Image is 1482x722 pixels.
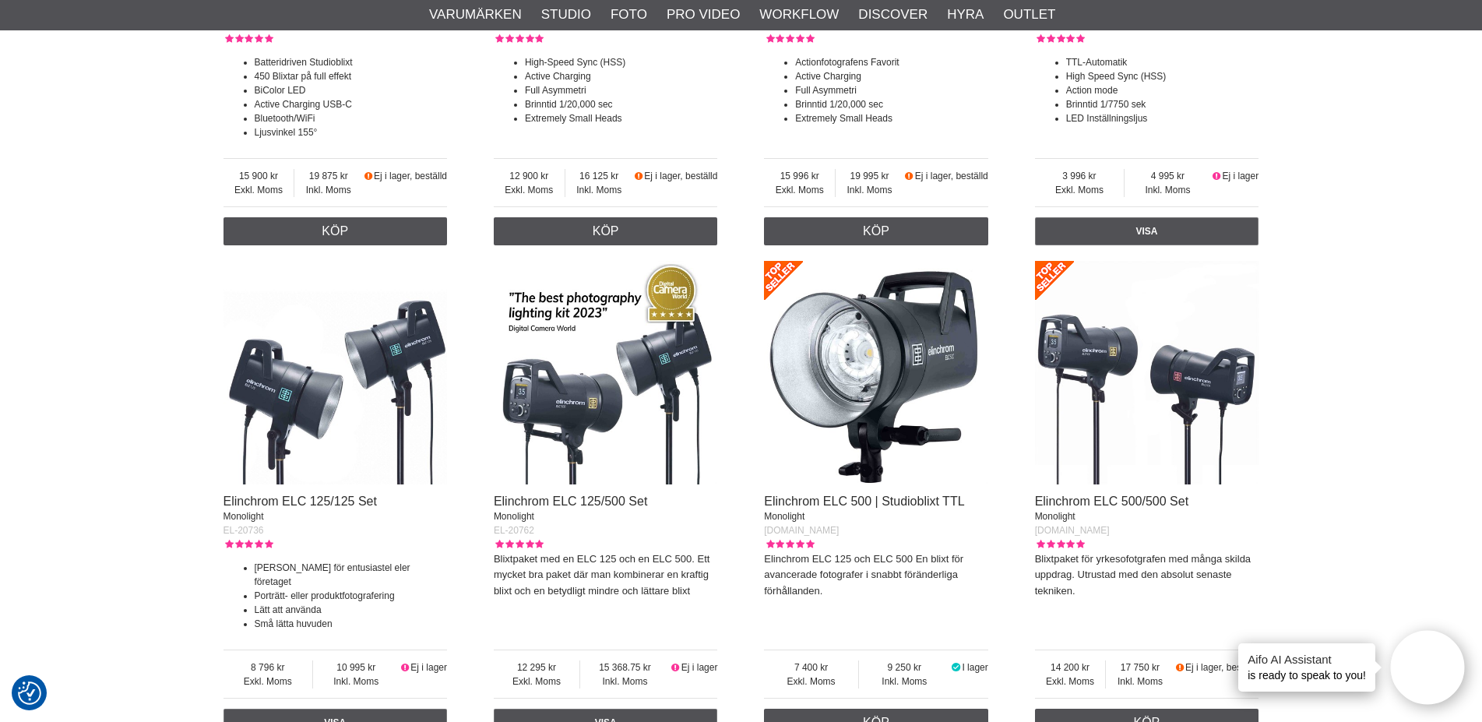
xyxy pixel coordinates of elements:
li: Porträtt- eller produktfotografering [255,589,448,603]
li: Action mode [1066,83,1259,97]
a: Elinchrom ELC 500/500 Set [1035,495,1188,508]
span: Exkl. Moms [494,183,565,197]
div: Kundbetyg: 5.00 [1035,32,1085,46]
div: Kundbetyg: 5.00 [764,537,814,551]
li: High Speed Sync (HSS) [1066,69,1259,83]
a: Köp [494,217,718,245]
span: Inkl. Moms [294,183,362,197]
span: 4 995 [1125,169,1211,183]
li: High-Speed Sync (HSS) [525,55,718,69]
a: Elinchrom ELC 500 | Studioblixt TTL [764,495,964,508]
span: Exkl. Moms [494,674,579,689]
span: [DOMAIN_NAME] [1035,525,1110,536]
img: Revisit consent button [18,681,41,705]
span: 15 368.75 [580,660,670,674]
li: Extremely Small Heads [525,111,718,125]
li: TTL-Automatik [1066,55,1259,69]
span: Ej i lager [681,662,718,673]
span: 19 875 [294,169,362,183]
span: Exkl. Moms [1035,183,1125,197]
h4: Aifo AI Assistant [1248,651,1366,667]
span: 9 250 [859,660,950,674]
p: Elinchrom ELC 125 och ELC 500 En blixt för avancerade fotografer i snabbt föränderliga förhållanden. [764,551,988,600]
span: Inkl. Moms [1106,674,1174,689]
p: Blixtpaket för yrkesofotgrafen med många skilda uppdrag. Utrustad med den absolut senaste tekniken. [1035,551,1259,600]
a: Varumärken [429,5,522,25]
i: Beställd [633,171,645,181]
span: [DOMAIN_NAME] [764,525,839,536]
li: [PERSON_NAME] för entusiastel eler företaget [255,561,448,589]
span: Ej i lager [410,662,447,673]
div: Kundbetyg: 5.00 [1035,537,1085,551]
span: Exkl. Moms [224,183,294,197]
span: Inkl. Moms [859,674,950,689]
a: Studio [541,5,591,25]
li: Full Asymmetri [795,83,988,97]
span: Ej i lager, beställd [374,171,447,181]
div: Kundbetyg: 5.00 [494,32,544,46]
i: Ej i lager [670,662,681,673]
span: EL-20736 [224,525,264,536]
a: Discover [858,5,928,25]
span: 10 995 [313,660,400,674]
li: Bluetooth/WiFi [255,111,448,125]
li: Ljusvinkel 155° [255,125,448,139]
span: Monolight [494,511,534,522]
p: Blixtpaket med en ELC 125 och en ELC 500. Ett mycket bra paket där man kombinerar en kraftig blix... [494,551,718,600]
span: Inkl. Moms [836,183,903,197]
a: Hyra [947,5,984,25]
li: Brinntid 1/20,000 sec [525,97,718,111]
span: EL-20762 [494,525,534,536]
a: Outlet [1003,5,1055,25]
span: Exkl. Moms [764,183,835,197]
li: Brinntid 1/7750 sek [1066,97,1259,111]
span: 12 295 [494,660,579,674]
span: I lager [962,662,987,673]
span: Exkl. Moms [1035,674,1106,689]
div: Kundbetyg: 5.00 [764,32,814,46]
a: Köp [224,217,448,245]
span: 12 900 [494,169,565,183]
span: Ej i lager, beställd [1185,662,1258,673]
span: 14 200 [1035,660,1106,674]
span: Inkl. Moms [1125,183,1211,197]
li: Active Charging USB-C [255,97,448,111]
li: Full Asymmetri [525,83,718,97]
i: Beställd [1174,662,1185,673]
a: Köp [764,217,988,245]
li: Extremely Small Heads [795,111,988,125]
a: Pro Video [667,5,740,25]
li: Små lätta huvuden [255,617,448,631]
span: Inkl. Moms [565,183,633,197]
i: I lager [950,662,963,673]
span: Monolight [224,511,264,522]
img: Elinchrom ELC 125/125 Set [224,261,448,485]
span: Monolight [764,511,804,522]
span: Inkl. Moms [580,674,670,689]
span: 15 900 [224,169,294,183]
div: Kundbetyg: 5.00 [494,537,544,551]
i: Ej i lager [400,662,411,673]
button: Samtyckesinställningar [18,679,41,707]
span: 16 125 [565,169,633,183]
span: 15 996 [764,169,835,183]
span: 3 996 [1035,169,1125,183]
i: Beställd [903,171,915,181]
span: Ej i lager, beställd [915,171,988,181]
span: 19 995 [836,169,903,183]
i: Beställd [362,171,374,181]
img: Elinchrom ELC 500/500 Set [1035,261,1259,485]
i: Ej i lager [1211,171,1223,181]
img: Elinchrom ELC 500 | Studioblixt TTL [764,261,988,485]
li: Actionfotografens Favorit [795,55,988,69]
span: 8 796 [224,660,313,674]
span: Monolight [1035,511,1075,522]
li: BiColor LED [255,83,448,97]
img: Elinchrom ELC 125/500 Set [494,261,718,485]
li: LED Inställningsljus [1066,111,1259,125]
span: Ej i lager [1222,171,1258,181]
div: is ready to speak to you! [1238,643,1375,692]
a: Foto [611,5,647,25]
a: Elinchrom ELC 125/125 Set [224,495,377,508]
li: 450 Blixtar på full effekt [255,69,448,83]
